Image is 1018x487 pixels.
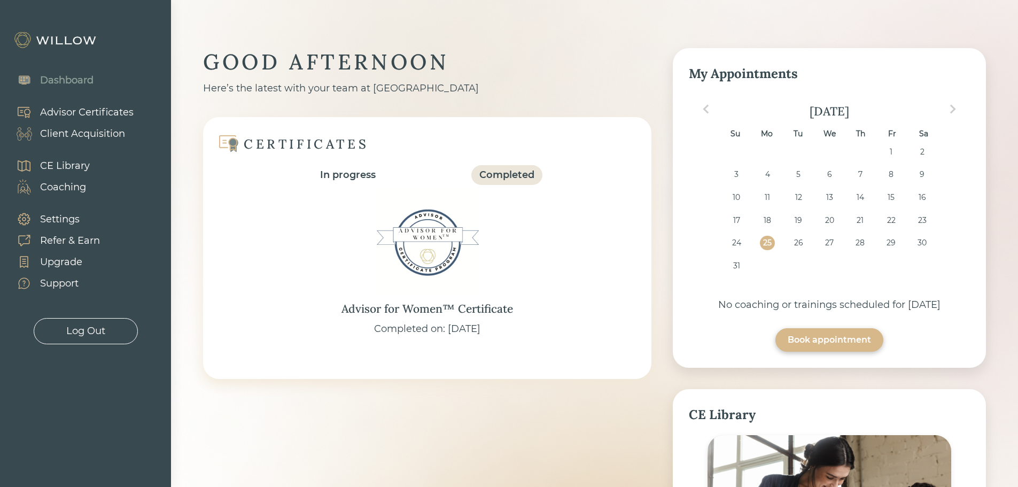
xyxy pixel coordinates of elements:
div: Choose Saturday, August 30th, 2025 [915,236,929,250]
div: Sa [916,127,931,141]
div: Completed on: [DATE] [374,322,480,336]
a: Coaching [5,176,90,198]
a: Advisor Certificates [5,102,134,123]
div: No coaching or trainings scheduled for [DATE] [689,298,970,312]
div: Coaching [40,180,86,195]
div: Choose Wednesday, August 27th, 2025 [822,236,836,250]
div: Choose Saturday, August 2nd, 2025 [915,145,929,159]
div: month 2025-08 [692,145,966,282]
div: Th [853,127,868,141]
div: Choose Wednesday, August 13th, 2025 [822,190,836,205]
div: Choose Thursday, August 28th, 2025 [853,236,867,250]
div: Choose Saturday, August 23rd, 2025 [915,213,929,228]
div: Book appointment [788,334,871,346]
div: Choose Sunday, August 17th, 2025 [729,213,744,228]
div: Refer & Earn [40,234,100,248]
div: Choose Sunday, August 10th, 2025 [729,190,744,205]
a: Client Acquisition [5,123,134,144]
a: Upgrade [5,251,100,273]
div: Log Out [66,324,105,338]
div: Here’s the latest with your team at [GEOGRAPHIC_DATA] [203,81,651,96]
div: Choose Thursday, August 21st, 2025 [853,213,867,228]
img: Willow [13,32,99,49]
div: Choose Friday, August 15th, 2025 [884,190,898,205]
div: Choose Monday, August 25th, 2025 [760,236,774,250]
div: Completed [479,168,534,182]
div: Choose Tuesday, August 19th, 2025 [791,213,805,228]
div: Choose Friday, August 29th, 2025 [884,236,898,250]
div: Choose Thursday, August 7th, 2025 [853,167,867,182]
div: Advisor for Women™ Certificate [341,300,513,318]
div: Choose Friday, August 8th, 2025 [884,167,898,182]
div: Advisor Certificates [40,105,134,120]
div: CERTIFICATES [244,136,369,152]
div: Choose Wednesday, August 6th, 2025 [822,167,836,182]
div: My Appointments [689,64,970,83]
div: Client Acquisition [40,127,125,141]
button: Previous Month [697,101,714,118]
div: GOOD AFTERNOON [203,48,651,76]
div: Choose Sunday, August 3rd, 2025 [729,167,744,182]
div: [DATE] [689,104,970,119]
div: Choose Tuesday, August 26th, 2025 [791,236,805,250]
div: Choose Sunday, August 31st, 2025 [729,259,744,273]
div: Settings [40,212,80,227]
div: Choose Monday, August 18th, 2025 [760,213,774,228]
div: CE Library [40,159,90,173]
div: Choose Tuesday, August 5th, 2025 [791,167,805,182]
div: Choose Sunday, August 24th, 2025 [729,236,744,250]
a: Settings [5,208,100,230]
div: Support [40,276,79,291]
div: Upgrade [40,255,82,269]
div: Choose Monday, August 11th, 2025 [760,190,774,205]
div: CE Library [689,405,970,424]
div: Choose Wednesday, August 20th, 2025 [822,213,836,228]
div: In progress [320,168,376,182]
div: Mo [759,127,774,141]
div: Dashboard [40,73,94,88]
div: Tu [791,127,805,141]
button: Next Month [944,101,961,118]
a: Dashboard [5,69,94,91]
div: Choose Friday, August 1st, 2025 [884,145,898,159]
div: Choose Thursday, August 14th, 2025 [853,190,867,205]
div: Choose Saturday, August 9th, 2025 [915,167,929,182]
img: Advisor for Women™ Certificate Badge [374,189,481,296]
a: CE Library [5,155,90,176]
div: Choose Friday, August 22nd, 2025 [884,213,898,228]
div: We [822,127,836,141]
div: Choose Monday, August 4th, 2025 [760,167,774,182]
div: Choose Tuesday, August 12th, 2025 [791,190,805,205]
a: Refer & Earn [5,230,100,251]
div: Su [728,127,742,141]
div: Choose Saturday, August 16th, 2025 [915,190,929,205]
div: Fr [885,127,899,141]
